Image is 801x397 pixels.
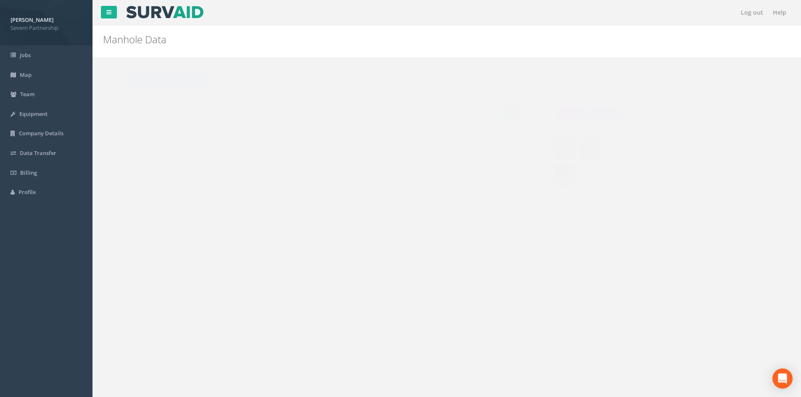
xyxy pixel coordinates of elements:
[111,359,179,367] dt: Type:
[111,137,310,145] h3: Manhole Data
[187,343,310,351] dd: ["Unknown"]
[20,51,31,59] span: Jobs
[650,118,769,126] p: @
[650,118,667,126] strong: [DATE]
[539,107,567,119] button: Export
[111,343,179,351] dt: Service Type:
[111,303,179,311] dt: Eastings:
[650,103,769,111] p: Created by [PERSON_NAME]
[20,169,37,176] span: Billing
[11,16,53,24] strong: [PERSON_NAME]
[11,24,82,32] span: Severn Partnership
[672,93,696,101] strong: 10:40 AM
[111,327,179,335] dt: Grid Ref (PAS 256):
[111,107,607,118] h2: 25059
[537,166,558,187] img: ae2f9e5f-6766-e50f-b68c-58b59e26dd6a_661fec53-765a-7651-fd62-f784e8476838_thumb.jpg
[772,368,793,389] div: Open Intercom Messenger
[19,110,48,118] span: Equipment
[111,240,179,248] dt: Covering (PAS 256):
[650,129,769,137] p: Uploaded by [PERSON_NAME]
[111,296,179,304] dt: Accuracy:
[650,93,769,101] p: @
[187,233,310,241] dd: [PERSON_NAME] Water
[111,374,179,382] dt: Drainage Area Code:
[111,319,179,327] dt: Datum:
[20,149,56,157] span: Data Transfer
[537,138,558,159] img: ae2f9e5f-6766-e50f-b68c-58b59e26dd6a_3bb42d5e-11da-4da0-4748-5e3c0a98d135_thumb.jpg
[111,265,179,273] dt: Manhole ID:
[19,129,63,137] span: Company Details
[111,170,179,178] dt: Surveyed By:
[672,118,693,126] strong: 5:34 PM
[187,162,310,170] dd: [DATE]
[187,193,310,201] dd: [GEOGRAPHIC_DATA]
[187,170,310,178] dd: AR
[650,93,667,101] strong: [DATE]
[111,73,194,87] button: Back to 25059 Manholes
[111,209,179,217] dt: Man Entry Required:
[111,201,179,209] dt: Site Number:
[111,233,179,241] dt: Asset Owner (PAS 256):
[111,288,179,296] dt: Longitude:
[19,188,36,196] span: Profile
[111,216,179,224] dt: Measuring Tools:
[111,162,179,170] dt: Survey Date:
[111,193,179,201] dt: Site Name:
[111,185,179,193] dt: Project:
[563,138,584,159] img: ae2f9e5f-6766-e50f-b68c-58b59e26dd6a_25752d1e-662d-d145-8451-fde7f4ee7282_thumb.jpg
[187,280,310,288] dd: 0
[20,71,32,79] span: Map
[111,366,179,374] dt: Year Built:
[187,265,310,273] dd: SP17
[111,178,179,186] dt: Recorded By:
[111,351,179,359] dt: Ownership:
[111,272,179,280] dt: Location Description:
[111,248,179,256] dt: In Service (PAS 256):
[103,34,674,45] h2: Manhole Data
[111,311,179,319] dt: Northings:
[20,90,34,98] span: Team
[11,14,82,32] a: [PERSON_NAME] Severn Partnership
[485,107,503,119] a: Edit
[323,137,522,145] h3: Pipe Data
[634,74,659,80] h5: Timeline
[187,288,310,296] dd: 0
[187,178,310,186] dd: [PERSON_NAME]
[569,107,605,119] button: Assign To
[505,107,537,119] button: Preview
[111,280,179,288] dt: Latitude:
